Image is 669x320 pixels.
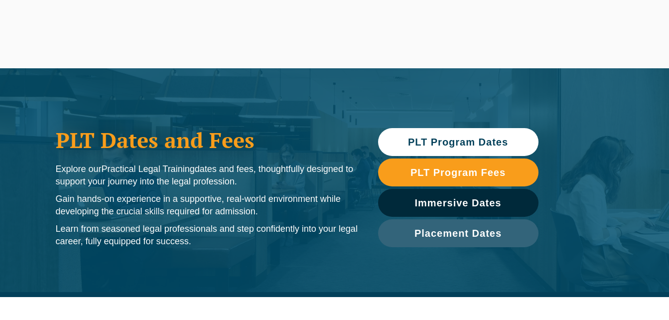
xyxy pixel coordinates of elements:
h1: PLT Dates and Fees [56,128,358,153]
p: Gain hands-on experience in a supportive, real-world environment while developing the crucial ski... [56,193,358,218]
a: PLT Program Dates [378,128,538,156]
a: Placement Dates [378,219,538,247]
a: Immersive Dates [378,189,538,217]
a: PLT Program Fees [378,159,538,186]
p: Learn from seasoned legal professionals and step confidently into your legal career, fully equipp... [56,223,358,248]
span: PLT Program Fees [410,167,506,177]
p: Explore our dates and fees, thoughtfully designed to support your journey into the legal profession. [56,163,358,188]
span: PLT Program Dates [408,137,508,147]
span: Placement Dates [414,228,502,238]
span: Practical Legal Training [102,164,195,174]
span: Immersive Dates [415,198,502,208]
